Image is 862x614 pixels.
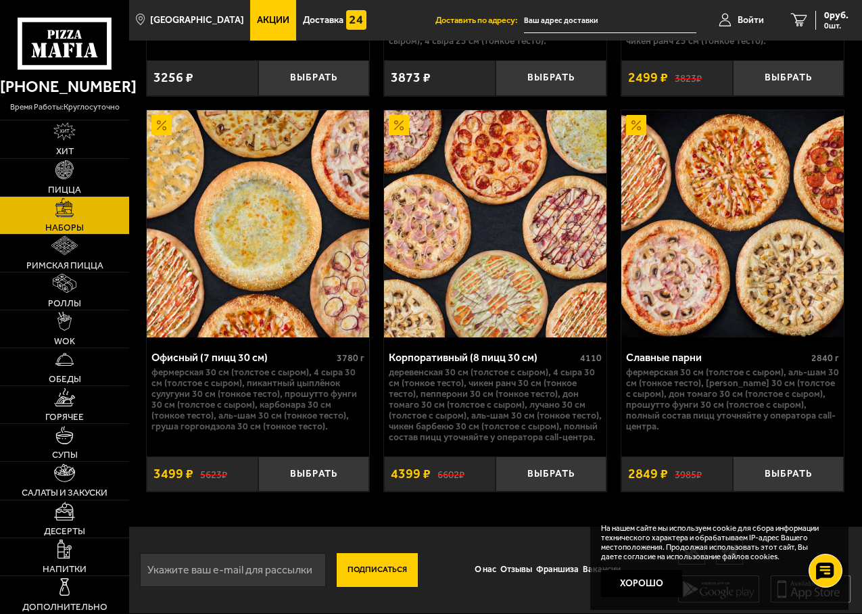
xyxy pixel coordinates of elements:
span: Горячее [45,412,84,422]
p: Фермерская 30 см (толстое с сыром), 4 сыра 30 см (толстое с сыром), Пикантный цыплёнок сулугуни 3... [151,367,364,432]
span: 0 шт. [824,22,848,30]
div: Славные парни [626,351,808,364]
button: Хорошо [601,570,682,597]
span: Салаты и закуски [22,488,107,498]
span: 3256 ₽ [153,71,193,85]
a: АкционныйОфисный (7 пицц 30 см) [147,110,369,337]
div: Офисный (7 пицц 30 см) [151,351,333,364]
img: Славные парни [621,110,844,337]
span: Римская пицца [26,261,103,270]
button: Выбрать [258,456,370,492]
span: Обеды [49,375,81,384]
span: 4110 [580,352,602,364]
span: 3499 ₽ [153,467,193,481]
span: Десерты [44,527,85,536]
span: Дополнительно [22,603,107,612]
span: [GEOGRAPHIC_DATA] [150,16,244,25]
img: Корпоративный (8 пицц 30 см) [384,110,606,337]
a: Отзывы [498,557,534,584]
input: Ваш адрес доставки [524,8,696,33]
a: О нас [473,557,498,584]
p: На нашем сайте мы используем cookie для сбора информации технического характера и обрабатываем IP... [601,524,829,561]
p: Фермерская 30 см (толстое с сыром), Аль-Шам 30 см (тонкое тесто), [PERSON_NAME] 30 см (толстое с ... [626,367,839,432]
span: 3873 ₽ [391,71,431,85]
button: Выбрать [496,60,607,96]
s: 6602 ₽ [437,468,464,480]
a: Вакансии [581,557,623,584]
img: 15daf4d41897b9f0e9f617042186c801.svg [346,10,366,30]
button: Выбрать [733,60,844,96]
a: АкционныйСлавные парни [621,110,844,337]
span: Доставка [303,16,343,25]
img: Акционный [626,115,646,135]
span: 4399 ₽ [391,467,431,481]
span: 2840 г [811,352,839,364]
s: 5623 ₽ [200,468,227,480]
span: 0 руб. [824,11,848,20]
span: Войти [738,16,764,25]
img: Акционный [389,115,409,135]
button: Выбрать [496,456,607,492]
span: Пицца [48,185,81,195]
span: 2499 ₽ [628,71,668,85]
span: 2849 ₽ [628,467,668,481]
img: Офисный (7 пицц 30 см) [147,110,369,337]
s: 3823 ₽ [675,72,702,84]
span: Роллы [48,299,81,308]
a: Франшиза [534,557,581,584]
button: Подписаться [337,553,418,587]
span: Супы [52,450,78,460]
button: Выбрать [258,60,370,96]
span: WOK [54,337,75,346]
span: Напитки [43,565,87,574]
p: Деревенская 30 см (толстое с сыром), 4 сыра 30 см (тонкое тесто), Чикен Ранч 30 см (тонкое тесто)... [389,367,602,443]
span: 3780 г [337,352,364,364]
div: Корпоративный (8 пицц 30 см) [389,351,577,364]
input: Укажите ваш e-mail для рассылки [140,553,326,587]
span: Акции [257,16,289,25]
img: Акционный [151,115,172,135]
span: Доставить по адресу: [435,16,524,25]
span: Хит [56,147,74,156]
button: Выбрать [733,456,844,492]
s: 3985 ₽ [675,468,702,480]
a: АкционныйКорпоративный (8 пицц 30 см) [384,110,606,337]
span: Наборы [45,223,84,233]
